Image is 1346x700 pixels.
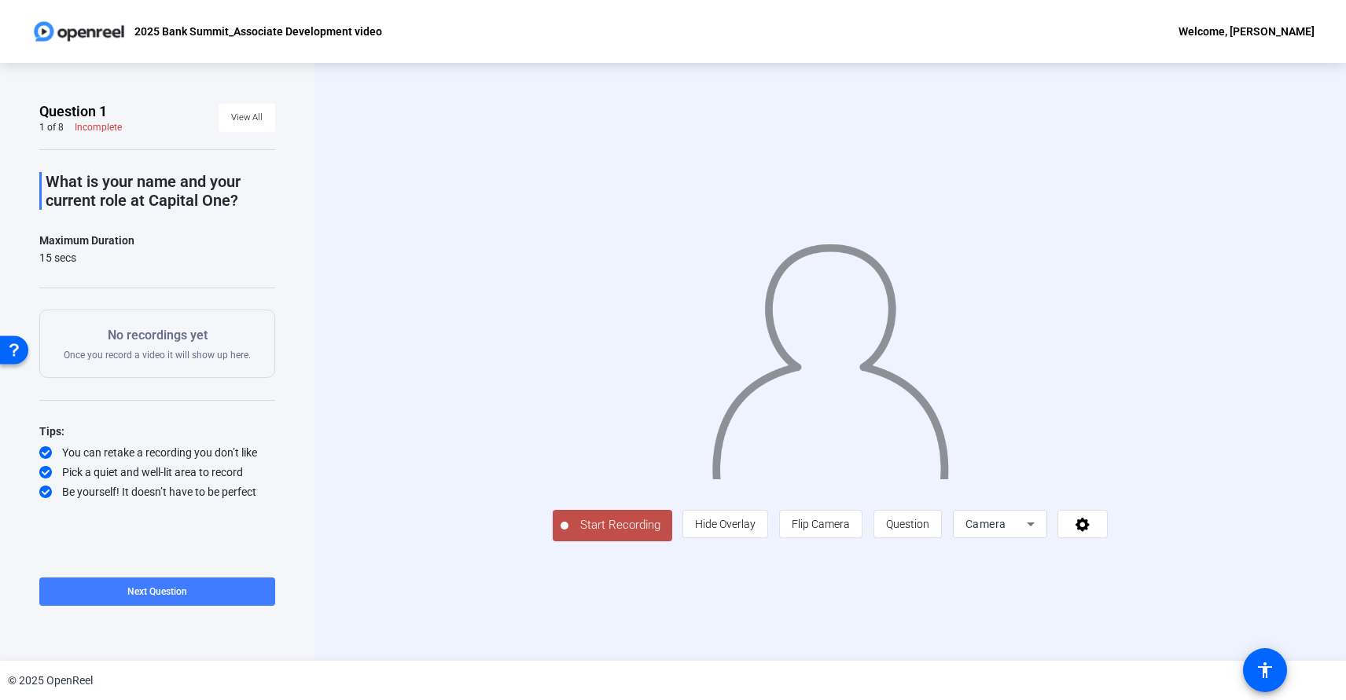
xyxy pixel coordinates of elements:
button: Flip Camera [779,510,862,538]
span: Start Recording [568,516,672,534]
div: © 2025 OpenReel [8,673,93,689]
div: Incomplete [75,121,122,134]
button: Question [873,510,942,538]
div: Once you record a video it will show up here. [64,326,251,361]
span: Camera [965,518,1006,530]
span: Next Question [127,586,187,597]
p: What is your name and your current role at Capital One? [46,172,275,210]
button: Start Recording [553,510,672,541]
span: Flip Camera [792,518,850,530]
div: 1 of 8 [39,121,64,134]
img: OpenReel logo [31,16,127,47]
span: Question [886,518,929,530]
mat-icon: accessibility [1256,661,1274,680]
div: Be yourself! It doesn’t have to be perfect [39,484,275,500]
p: 2025 Bank Summit_Associate Development video [134,22,382,41]
button: Hide Overlay [682,510,768,538]
span: Question 1 [39,102,107,121]
div: Welcome, [PERSON_NAME] [1179,22,1315,41]
div: You can retake a recording you don’t like [39,445,275,460]
span: Hide Overlay [695,518,756,530]
span: View All [231,106,263,130]
button: View All [219,104,275,132]
p: No recordings yet [64,326,251,345]
img: overlay [710,229,951,479]
button: Next Question [39,577,275,606]
div: Pick a quiet and well-lit area to record [39,464,275,480]
div: Maximum Duration [39,231,134,250]
div: Tips: [39,422,275,441]
div: 15 secs [39,250,134,266]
